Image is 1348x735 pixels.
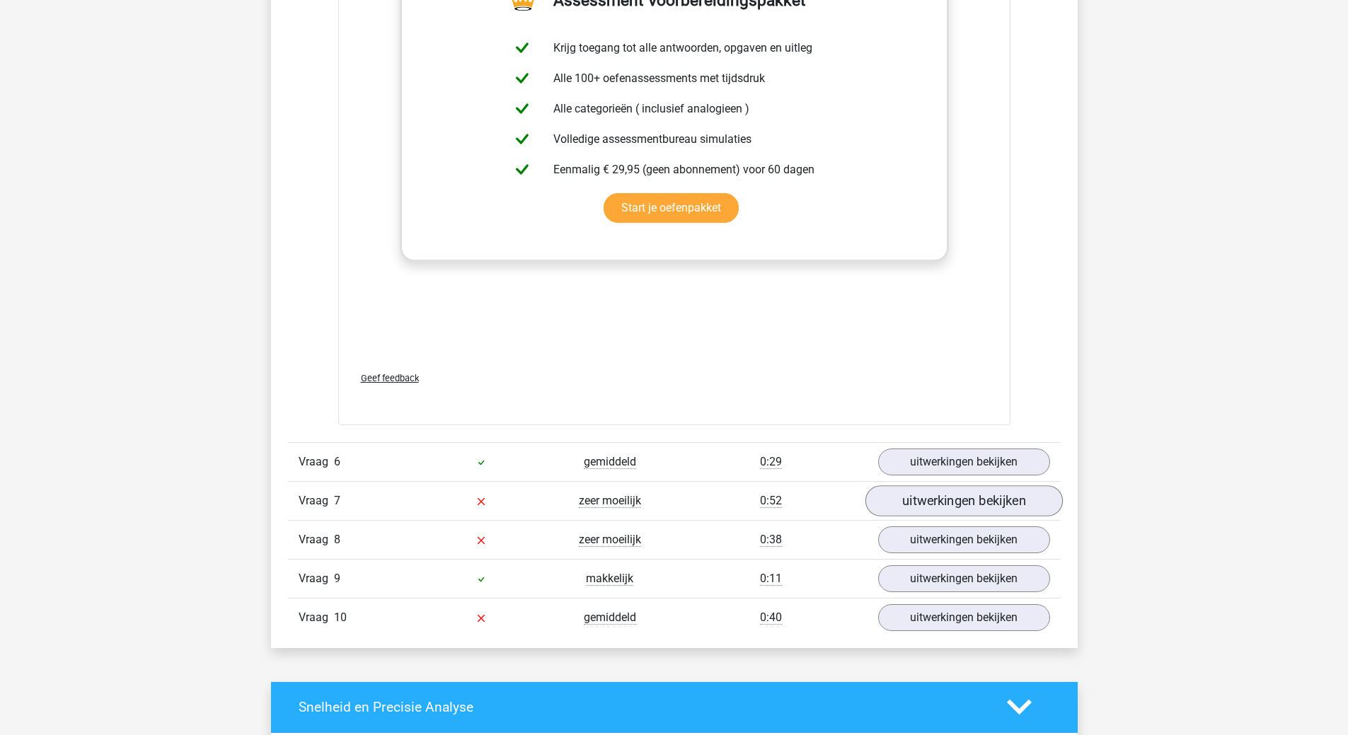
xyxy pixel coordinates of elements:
span: zeer moeilijk [579,494,641,508]
a: uitwerkingen bekijken [878,526,1050,553]
span: 8 [334,533,340,546]
span: gemiddeld [584,610,636,625]
span: Vraag [299,570,334,587]
a: uitwerkingen bekijken [865,485,1062,516]
a: uitwerkingen bekijken [878,604,1050,631]
span: zeer moeilijk [579,533,641,547]
h4: Snelheid en Precisie Analyse [299,699,986,715]
span: Geef feedback [361,373,419,383]
span: 7 [334,494,340,507]
span: 0:29 [760,455,782,469]
span: 0:40 [760,610,782,625]
a: uitwerkingen bekijken [878,565,1050,592]
span: Vraag [299,531,334,548]
span: Vraag [299,492,334,509]
span: Vraag [299,453,334,470]
span: 0:11 [760,572,782,586]
span: 9 [334,572,340,585]
span: makkelijk [586,572,633,586]
span: 6 [334,455,340,468]
span: 10 [334,610,347,624]
span: 0:38 [760,533,782,547]
span: gemiddeld [584,455,636,469]
span: 0:52 [760,494,782,508]
a: Start je oefenpakket [604,193,739,223]
a: uitwerkingen bekijken [878,448,1050,475]
span: Vraag [299,609,334,626]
